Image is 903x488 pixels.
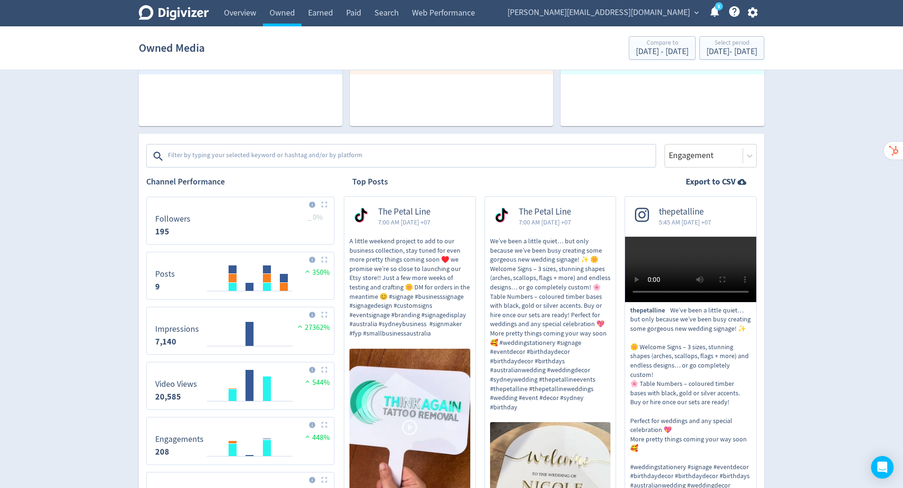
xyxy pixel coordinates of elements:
dt: Impressions [155,324,199,335]
span: 544% [303,378,330,387]
dt: Video Views [155,379,197,390]
span: 7:00 AM [DATE] +07 [519,217,571,227]
span: [PERSON_NAME][EMAIL_ADDRESS][DOMAIN_NAME] [507,5,690,20]
strong: 20,585 [155,391,181,402]
text: 17/08 [244,405,256,411]
img: Placeholder [321,256,327,263]
text: 31/08 [278,350,290,356]
strong: 9 [155,281,160,292]
text: 24/08 [261,405,273,411]
text: 03/08 [210,460,222,466]
svg: Engagements 208 [150,421,330,461]
text: 17/08 [244,295,256,301]
span: 448% [303,433,330,442]
div: Compare to [636,40,689,48]
text: 24/08 [261,460,273,466]
div: [DATE] - [DATE] [706,48,757,56]
dt: Posts [155,269,175,280]
text: 03/08 [210,350,222,356]
button: [PERSON_NAME][EMAIL_ADDRESS][DOMAIN_NAME] [504,5,701,20]
h2: Top Posts [352,176,388,188]
img: positive-performance.svg [295,323,305,330]
span: thepetalline [659,207,711,217]
img: positive-performance.svg [303,433,312,440]
text: 31/08 [278,460,290,466]
div: [DATE] - [DATE] [636,48,689,56]
a: 5 [715,2,723,10]
svg: Video Views 20,585 [150,366,330,406]
strong: 208 [155,446,169,457]
text: 10/08 [227,350,239,356]
text: 17/08 [244,460,256,466]
text: 10/08 [227,295,239,301]
text: 24/08 [261,350,273,356]
span: The Petal Line [378,207,430,217]
img: Placeholder [321,201,327,208]
div: Select period [706,40,757,48]
span: _ 0% [308,213,323,222]
h2: Channel Performance [146,176,334,188]
button: Compare to[DATE] - [DATE] [629,36,696,60]
strong: 195 [155,226,169,237]
text: 03/08 [210,405,222,411]
text: 03/08 [210,295,222,301]
dt: Followers [155,214,190,224]
img: Placeholder [321,477,327,483]
text: 10/08 [227,460,239,466]
p: A little weekend project to add to our business collection, stay tuned for even more pretty thing... [349,237,470,338]
button: Select period[DATE]- [DATE] [699,36,764,60]
p: We’ve been a little quiet… but only because we’ve been busy creating some gorgeous new wedding si... [490,237,611,412]
span: thepetalline [630,306,670,315]
dt: Engagements [155,434,204,445]
img: Placeholder [321,312,327,318]
span: expand_more [692,8,701,17]
svg: Impressions 7,140 [150,311,330,351]
text: 17/08 [244,350,256,356]
span: 7:00 AM [DATE] +07 [378,217,430,227]
text: 31/08 [278,295,290,301]
svg: Posts 9 [150,256,330,296]
img: positive-performance.svg [303,268,312,275]
text: 10/08 [227,405,239,411]
img: Placeholder [321,422,327,428]
svg: Followers 195 [150,201,330,240]
img: Placeholder [321,367,327,373]
span: 27362% [295,323,330,332]
div: Open Intercom Messenger [871,456,894,479]
img: positive-performance.svg [303,378,312,385]
text: 24/08 [261,295,273,301]
h1: Owned Media [139,33,205,63]
span: 350% [303,268,330,277]
strong: Export to CSV [686,176,736,188]
text: 5 [718,3,720,10]
text: 31/08 [278,405,290,411]
span: The Petal Line [519,207,571,217]
strong: 7,140 [155,336,176,347]
span: 5:45 AM [DATE] +07 [659,217,711,227]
